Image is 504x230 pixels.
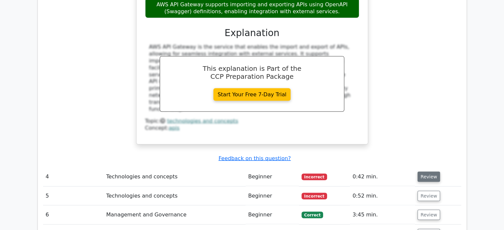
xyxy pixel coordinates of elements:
[302,193,327,200] span: Incorrect
[418,210,440,220] button: Review
[169,125,180,131] a: apis
[246,167,299,186] td: Beginner
[350,187,415,206] td: 0:52 min.
[302,212,323,218] span: Correct
[145,118,359,125] div: Topic:
[167,118,238,124] a: technologies and concepts
[218,155,291,161] a: Feedback on this question?
[213,88,291,101] a: Start Your Free 7-Day Trial
[246,206,299,224] td: Beginner
[43,206,104,224] td: 6
[350,167,415,186] td: 0:42 min.
[350,206,415,224] td: 3:45 min.
[149,44,355,113] div: AWS API Gateway is the service that enables the import and export of APIs, allowing for seamless ...
[246,187,299,206] td: Beginner
[103,187,245,206] td: Technologies and concepts
[418,191,440,201] button: Review
[43,187,104,206] td: 5
[145,125,359,132] div: Concept:
[103,206,245,224] td: Management and Governance
[43,167,104,186] td: 4
[302,174,327,180] span: Incorrect
[149,27,355,39] h3: Explanation
[418,172,440,182] button: Review
[103,167,245,186] td: Technologies and concepts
